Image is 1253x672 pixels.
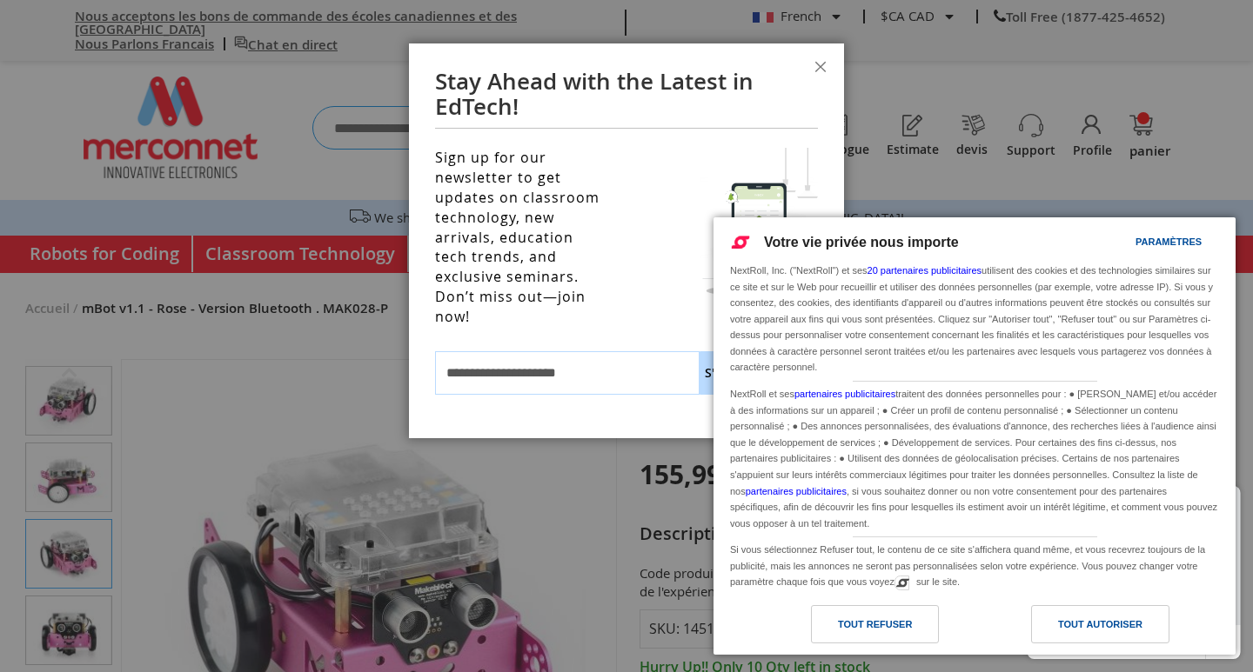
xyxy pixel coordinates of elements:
[16,27,124,140] td: Chattez avec nous
[764,235,959,250] span: Votre vie privée nous importe
[1105,228,1147,260] a: Paramètres
[1058,615,1142,634] div: Tout autoriser
[700,351,768,395] button: Subscribe
[435,148,607,344] span: Sign up for our newsletter to get updates on classroom technology, new arrivals, education tech t...
[975,605,1225,652] a: Tout autoriser
[727,537,1223,592] div: Si vous sélectionnez Refuser tout, le contenu de ce site s'affichera quand même, et vous recevrez...
[838,615,912,634] div: Tout refuser
[724,605,975,652] a: Tout refuser
[705,364,764,381] span: S'abonner
[794,389,895,399] a: partenaires publicitaires
[1136,232,1202,251] div: Paramètres
[435,70,818,129] h1: Stay Ahead with the Latest in EdTech!
[7,7,220,146] button: zendesk chatChattez avec nous
[746,486,847,496] a: partenaires publicitaires
[868,265,982,276] a: 20 partenaires publicitaires
[727,382,1223,533] div: NextRoll et ses traitent des données personnelles pour : ● [PERSON_NAME] et/ou accéder à des info...
[727,261,1223,377] div: NextRoll, Inc. ("NextRoll") et ses utilisent des cookies et des technologies similaires sur ce si...
[28,10,198,27] div: zendesk chat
